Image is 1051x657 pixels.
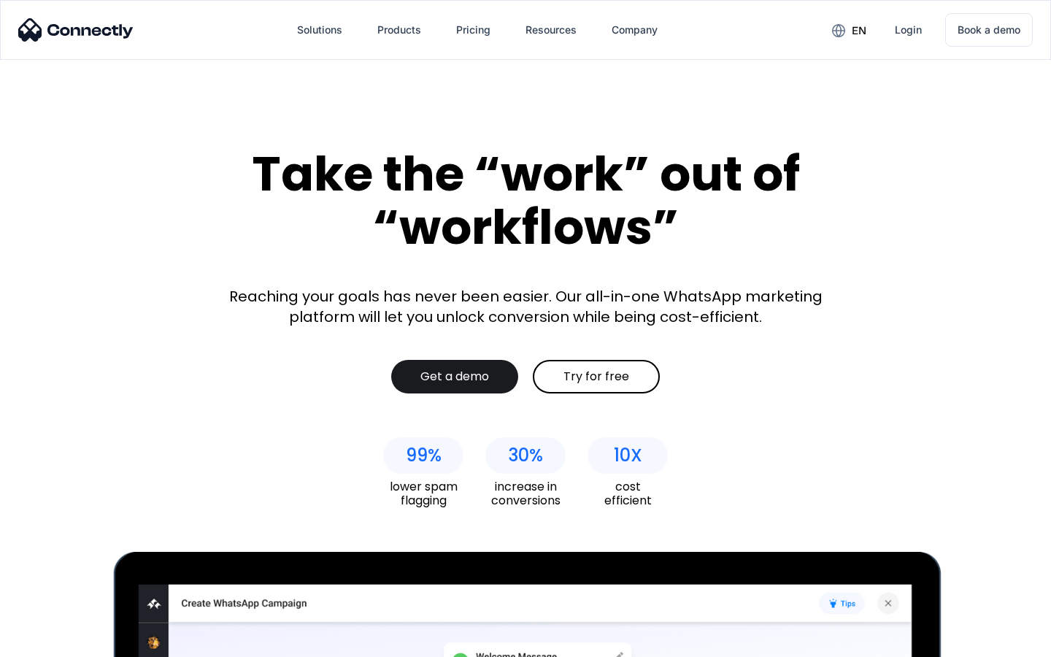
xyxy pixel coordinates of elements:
[852,20,866,41] div: en
[377,20,421,40] div: Products
[366,12,433,47] div: Products
[406,445,442,466] div: 99%
[29,631,88,652] ul: Language list
[391,360,518,393] a: Get a demo
[485,480,566,507] div: increase in conversions
[820,19,877,41] div: en
[197,147,854,253] div: Take the “work” out of “workflows”
[15,631,88,652] aside: Language selected: English
[563,369,629,384] div: Try for free
[588,480,668,507] div: cost efficient
[219,286,832,327] div: Reaching your goals has never been easier. Our all-in-one WhatsApp marketing platform will let yo...
[456,20,490,40] div: Pricing
[600,12,669,47] div: Company
[525,20,577,40] div: Resources
[508,445,543,466] div: 30%
[420,369,489,384] div: Get a demo
[297,20,342,40] div: Solutions
[18,18,134,42] img: Connectly Logo
[895,20,922,40] div: Login
[883,12,933,47] a: Login
[444,12,502,47] a: Pricing
[285,12,354,47] div: Solutions
[945,13,1033,47] a: Book a demo
[514,12,588,47] div: Resources
[383,480,463,507] div: lower spam flagging
[533,360,660,393] a: Try for free
[614,445,642,466] div: 10X
[612,20,658,40] div: Company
